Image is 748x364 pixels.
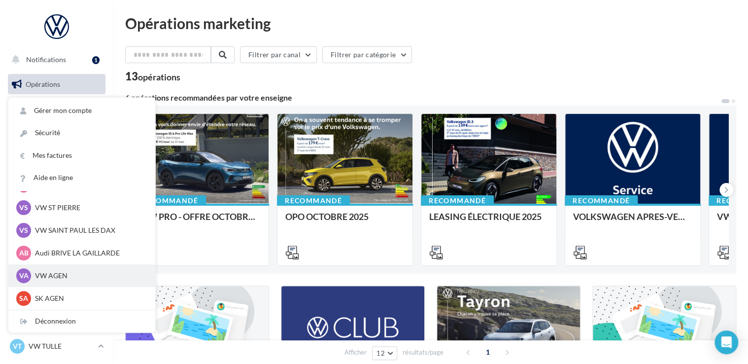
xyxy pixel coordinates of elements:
button: 12 [372,346,397,360]
p: VW ST PIERRE [35,203,143,213]
a: Mes factures [8,145,155,167]
p: SK AGEN [35,293,143,303]
div: 1 [92,56,100,64]
a: Gérer mon compte [8,100,155,122]
span: AB [19,248,29,258]
a: Campagnes DataOnDemand [6,279,107,308]
span: SA [19,293,28,303]
div: Recommandé [421,195,494,206]
span: résultats/page [403,348,443,357]
div: Opérations marketing [125,16,736,31]
a: Calendrier [6,222,107,243]
div: opérations [138,73,180,81]
span: 1 [480,344,496,360]
button: Notifications 1 [6,49,103,70]
div: 13 [125,71,180,82]
div: OPO OCTOBRE 2025 [285,212,405,231]
a: Campagnes [6,148,107,169]
div: VW PRO - OFFRE OCTOBRE 25 [141,212,261,231]
div: Recommandé [565,195,638,206]
span: Notifications [26,55,66,64]
span: VA [19,271,29,281]
a: Médiathèque [6,197,107,218]
span: VS [19,225,28,235]
a: Aide en ligne [8,167,155,189]
div: VOLKSWAGEN APRES-VENTE [573,212,692,231]
span: VS [19,203,28,213]
span: Opérations [26,80,60,88]
a: Opérations [6,74,107,95]
a: PLV et print personnalisable [6,246,107,275]
button: Filtrer par catégorie [322,46,412,63]
a: Boîte de réception [6,98,107,119]
div: 6 opérations recommandées par votre enseigne [125,94,720,102]
span: 12 [376,349,385,357]
span: Afficher [344,348,367,357]
div: Déconnexion [8,310,155,332]
p: VW AGEN [35,271,143,281]
p: Audi BRIVE LA GAILLARDE [35,248,143,258]
div: Recommandé [133,195,206,206]
a: Sécurité [8,122,155,144]
a: Contacts [6,173,107,193]
a: VT VW TULLE [8,337,105,356]
div: Open Intercom Messenger [714,330,738,354]
p: VW SAINT PAUL LES DAX [35,225,143,235]
p: VW TULLE [29,341,94,351]
div: LEASING ÉLECTRIQUE 2025 [429,212,548,231]
div: Recommandé [277,195,350,206]
button: Filtrer par canal [240,46,317,63]
a: Visibilité en ligne [6,124,107,145]
span: VT [13,341,22,351]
